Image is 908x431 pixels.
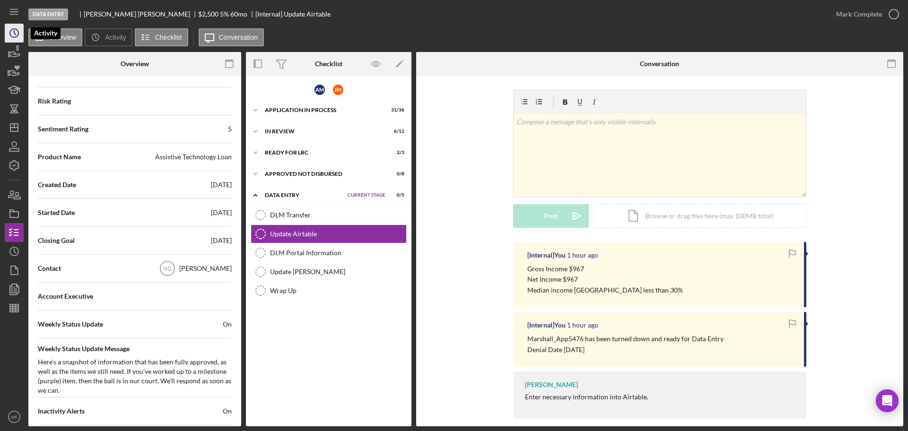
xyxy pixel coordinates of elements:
span: Product Name [38,152,81,162]
label: Overview [49,34,76,41]
span: Account Executive [38,292,93,301]
div: 60 mo [230,10,247,18]
p: Median income [GEOGRAPHIC_DATA] less than 30% [527,285,683,295]
div: Overview [121,60,149,68]
div: 5 % [220,10,229,18]
button: Conversation [199,28,264,46]
div: 0 / 8 [387,171,404,177]
span: Sentiment Rating [38,124,88,134]
div: 6 / 11 [387,129,404,134]
a: DLM Transfer [251,206,407,224]
div: A M [314,85,325,95]
div: 2 / 3 [387,150,404,155]
a: Update Airtable [251,224,407,243]
label: Activity [105,34,126,41]
p: Net Income $967 [527,274,683,284]
div: Approved Not Disbursed [265,171,381,177]
div: [PERSON_NAME] [525,381,578,388]
div: Enter necessary information into Airtable. [525,393,648,401]
text: MF [11,414,17,420]
label: Checklist [155,34,182,41]
div: J M [333,85,343,95]
button: Activity [85,28,132,46]
div: 5 [228,124,232,134]
div: In Review [265,129,381,134]
div: Data Entry [265,192,343,198]
span: Started Date [38,208,75,217]
p: Gross Income $967 [527,264,683,274]
div: Update [PERSON_NAME] [270,268,406,276]
div: Assistive Technology Loan [155,152,232,162]
span: Created Date [38,180,76,190]
div: Ready for LRC [265,150,381,155]
button: Checklist [135,28,188,46]
div: Wrap Up [270,287,406,294]
div: Data Entry [28,9,68,20]
button: Mark Complete [827,5,903,24]
time: 2025-10-14 19:32 [567,321,598,329]
div: Post [544,204,558,228]
div: Application In Process [265,107,381,113]
div: Mark Complete [836,5,882,24]
div: Checklist [315,60,342,68]
span: Inactivity Alerts [38,406,85,416]
div: $2,500 [198,10,218,18]
a: Update [PERSON_NAME] [251,262,407,281]
button: MF [5,407,24,426]
div: [DATE] [211,236,232,245]
span: On [223,406,232,416]
div: DLM Portal Information [270,249,406,257]
span: Closing Goal [38,236,75,245]
div: Here's a snapshot of information that has been fully approved, as well as the items we still need... [38,357,232,395]
div: [Internal] Update Airtable [255,10,331,18]
div: Conversation [640,60,679,68]
div: Open Intercom Messenger [876,389,899,412]
span: Weekly Status Update Message [38,344,232,353]
button: Overview [28,28,82,46]
span: Risk Rating [38,96,71,106]
span: Weekly Status Update [38,319,103,329]
div: [DATE] [211,208,232,217]
span: Current Stage [348,192,385,198]
a: Wrap Up [251,281,407,300]
div: [PERSON_NAME] [PERSON_NAME] [84,10,198,18]
div: 31 / 36 [387,107,404,113]
p: Denial Date [DATE] [527,345,724,355]
div: 0 / 5 [387,192,404,198]
div: [PERSON_NAME] [179,264,232,273]
div: Update Airtable [270,230,406,238]
span: On [223,319,232,329]
div: DLM Transfer [270,211,406,219]
span: Contact [38,264,61,273]
button: Post [513,204,589,228]
div: [Internal] You [527,321,566,329]
div: [DATE] [211,180,232,190]
time: 2025-10-14 19:33 [567,251,598,259]
label: Conversation [219,34,258,41]
div: [Internal] You [527,251,566,259]
p: Marshall_App5476 has been turned down and ready for Data Entry [527,334,724,344]
a: DLM Portal Information [251,243,407,262]
text: NG [163,266,172,272]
